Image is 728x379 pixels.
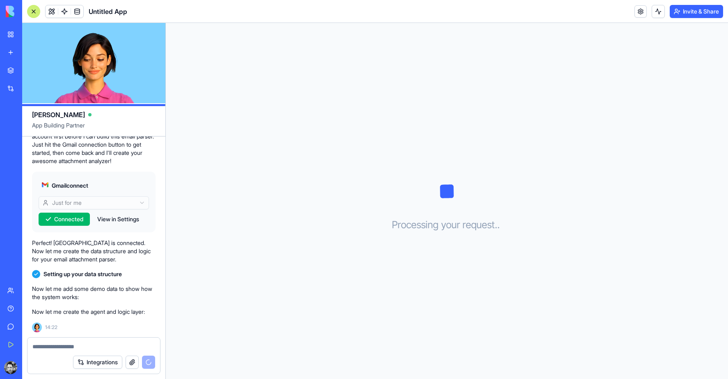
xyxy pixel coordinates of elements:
span: Setting up your data structure [43,270,122,278]
p: Now let me create the agent and logic layer: [32,308,156,316]
span: Gmail connect [52,182,88,190]
p: Now let me add some demo data to show how the system works: [32,285,156,301]
span: . [495,218,497,231]
p: Perfect! [GEOGRAPHIC_DATA] is connected. Now let me create the data structure and logic for your ... [32,239,156,263]
button: Integrations [73,356,122,369]
img: ACg8ocJxnNiPvxjDDHeqYhtGOwgE5gVenV9rU5pDvdcTV6vaPD513mFLgw=s96-c [4,361,17,374]
span: Connected [54,215,83,223]
p: Oops! 🔌 You'll need to connect your Gmail account first before I can build this email parser. Jus... [32,124,156,165]
span: 14:22 [45,324,57,331]
img: gmail [42,182,48,188]
button: View in Settings [93,213,143,226]
button: Connected [39,213,90,226]
img: logo [6,6,57,17]
span: . [497,218,500,231]
button: Invite & Share [670,5,723,18]
span: [PERSON_NAME] [32,110,85,120]
span: Untitled App [89,7,127,16]
h3: Processing your request [392,218,502,231]
img: Ella_00000_wcx2te.png [32,322,42,332]
span: App Building Partner [32,121,156,136]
